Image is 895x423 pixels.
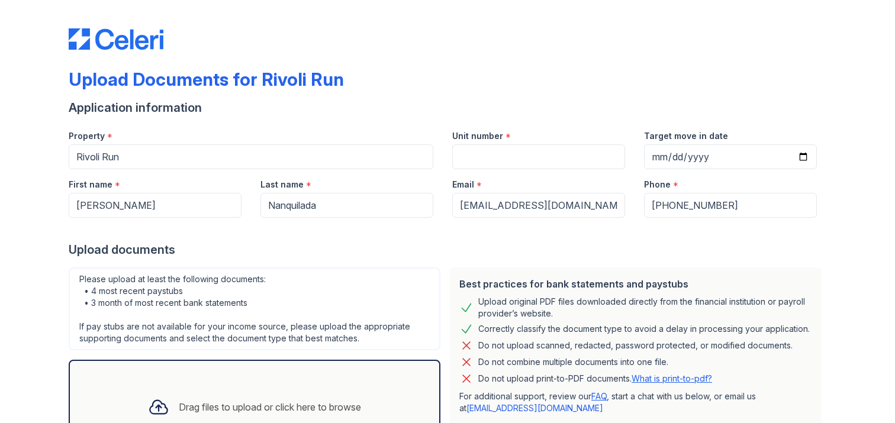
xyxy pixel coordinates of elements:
p: For additional support, review our , start a chat with us below, or email us at [459,390,812,414]
div: Do not combine multiple documents into one file. [478,355,668,369]
div: Do not upload scanned, redacted, password protected, or modified documents. [478,338,793,353]
label: Unit number [452,130,503,142]
p: Do not upload print-to-PDF documents. [478,373,712,385]
a: [EMAIL_ADDRESS][DOMAIN_NAME] [466,403,603,413]
label: Phone [644,179,671,190]
div: Correctly classify the document type to avoid a delay in processing your application. [478,322,810,336]
div: Drag files to upload or click here to browse [179,400,361,414]
label: Target move in date [644,130,728,142]
label: Last name [260,179,304,190]
label: Property [69,130,105,142]
label: First name [69,179,112,190]
div: Best practices for bank statements and paystubs [459,277,812,291]
img: CE_Logo_Blue-a8612792a0a2168367f1c8372b55b34899dd931a85d93a1a3d3e32e68fde9ad4.png [69,28,163,50]
label: Email [452,179,474,190]
div: Please upload at least the following documents: • 4 most recent paystubs • 3 month of most recent... [69,267,440,350]
div: Upload documents [69,241,826,258]
div: Application information [69,99,826,116]
div: Upload original PDF files downloaded directly from the financial institution or payroll provider’... [478,296,812,319]
div: Upload Documents for Rivoli Run [69,69,344,90]
a: What is print-to-pdf? [632,373,712,383]
a: FAQ [591,391,607,401]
